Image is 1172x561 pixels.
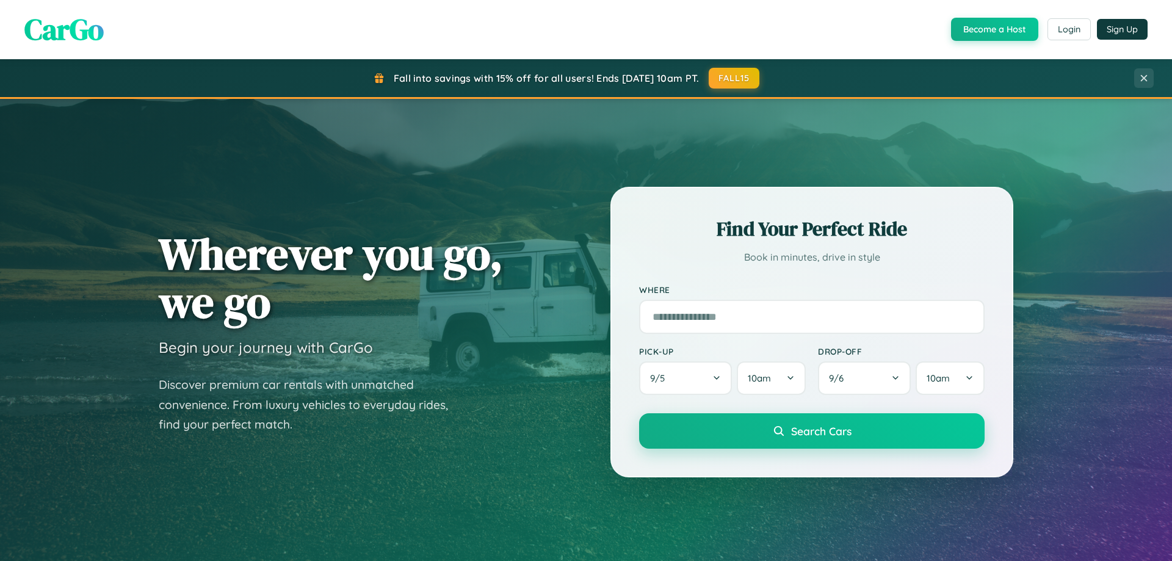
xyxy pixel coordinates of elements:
[818,361,911,395] button: 9/6
[639,413,985,449] button: Search Cars
[927,372,950,384] span: 10am
[159,338,373,357] h3: Begin your journey with CarGo
[1047,18,1091,40] button: Login
[829,372,850,384] span: 9 / 6
[709,68,760,89] button: FALL15
[916,361,985,395] button: 10am
[24,9,104,49] span: CarGo
[394,72,700,84] span: Fall into savings with 15% off for all users! Ends [DATE] 10am PT.
[159,375,464,435] p: Discover premium car rentals with unmatched convenience. From luxury vehicles to everyday rides, ...
[1097,19,1148,40] button: Sign Up
[159,230,503,326] h1: Wherever you go, we go
[639,361,732,395] button: 9/5
[639,284,985,295] label: Where
[791,424,852,438] span: Search Cars
[951,18,1038,41] button: Become a Host
[639,248,985,266] p: Book in minutes, drive in style
[818,346,985,357] label: Drop-off
[650,372,671,384] span: 9 / 5
[639,346,806,357] label: Pick-up
[737,361,806,395] button: 10am
[639,215,985,242] h2: Find Your Perfect Ride
[748,372,771,384] span: 10am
